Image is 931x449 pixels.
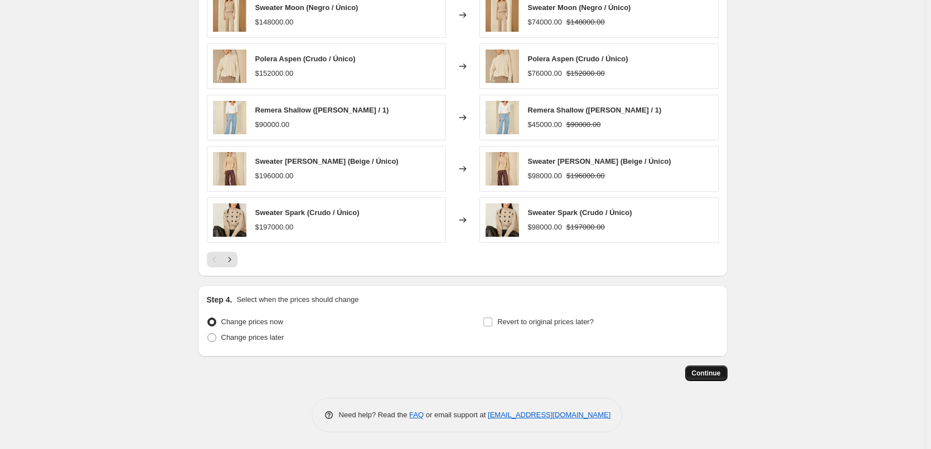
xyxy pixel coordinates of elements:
[566,17,605,28] strike: $148000.00
[255,106,389,114] span: Remera Shallow ([PERSON_NAME] / 1)
[255,3,358,12] span: Sweater Moon (Negro / Único)
[566,68,605,79] strike: $152000.00
[409,411,424,419] a: FAQ
[528,17,562,28] div: $74000.00
[222,252,237,267] button: Next
[497,318,594,326] span: Revert to original prices later?
[213,50,246,83] img: MILLIE_0401_a0575d60-7756-47ce-93b5-4cb398505a18_80x.jpg
[528,55,628,63] span: Polera Aspen (Crudo / Único)
[255,17,294,28] div: $148000.00
[207,252,237,267] nav: Pagination
[692,369,721,378] span: Continue
[255,170,294,182] div: $196000.00
[486,203,519,237] img: rincipal_80x.jpg
[566,222,605,233] strike: $197000.00
[255,55,356,63] span: Polera Aspen (Crudo / Único)
[255,157,399,165] span: Sweater [PERSON_NAME] (Beige / Único)
[685,365,728,381] button: Continue
[528,119,562,130] div: $45000.00
[424,411,488,419] span: or email support at
[255,208,360,217] span: Sweater Spark (Crudo / Único)
[488,411,610,419] a: [EMAIL_ADDRESS][DOMAIN_NAME]
[255,68,294,79] div: $152000.00
[486,152,519,186] img: MILLIE_0678_80x.jpg
[236,294,358,305] p: Select when the prices should change
[528,106,662,114] span: Remera Shallow ([PERSON_NAME] / 1)
[213,203,246,237] img: rincipal_80x.jpg
[566,119,600,130] strike: $90000.00
[528,3,631,12] span: Sweater Moon (Negro / Único)
[528,222,562,233] div: $98000.00
[528,170,562,182] div: $98000.00
[528,157,671,165] span: Sweater [PERSON_NAME] (Beige / Único)
[255,119,289,130] div: $90000.00
[528,68,562,79] div: $76000.00
[566,170,605,182] strike: $196000.00
[213,101,246,134] img: Millie0439_80x.jpg
[207,294,232,305] h2: Step 4.
[528,208,632,217] span: Sweater Spark (Crudo / Único)
[339,411,410,419] span: Need help? Read the
[486,101,519,134] img: Millie0439_80x.jpg
[213,152,246,186] img: MILLIE_0678_80x.jpg
[221,333,284,341] span: Change prices later
[255,222,294,233] div: $197000.00
[486,50,519,83] img: MILLIE_0401_a0575d60-7756-47ce-93b5-4cb398505a18_80x.jpg
[221,318,283,326] span: Change prices now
